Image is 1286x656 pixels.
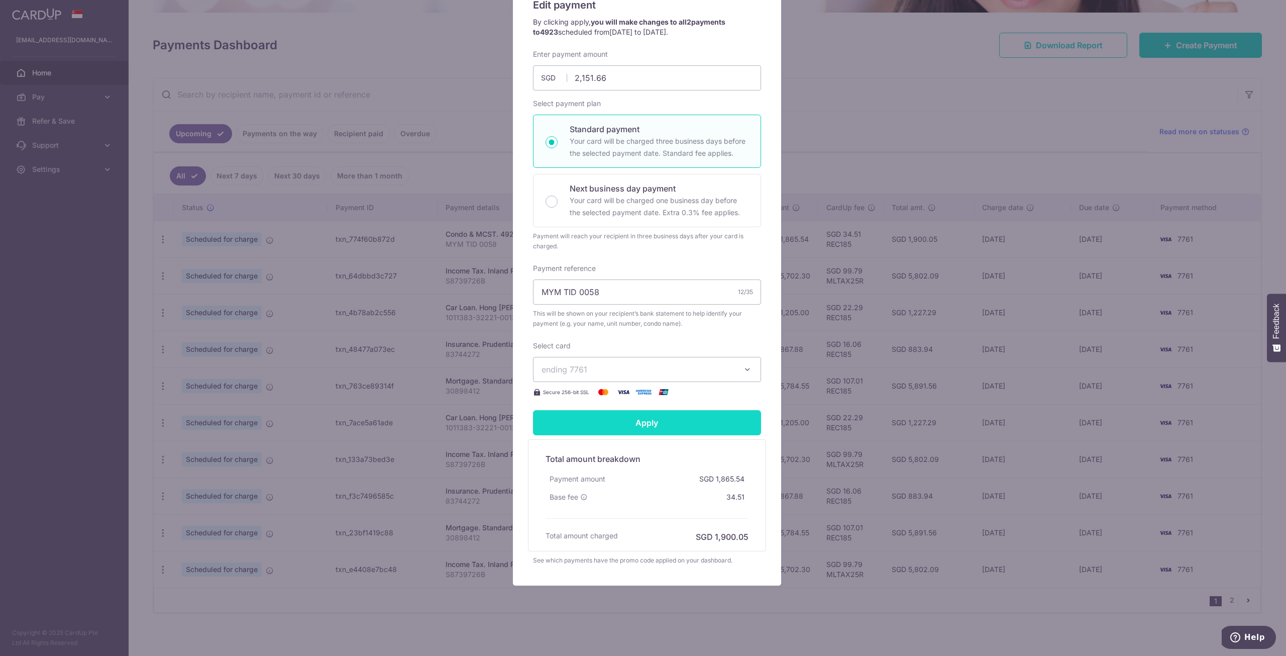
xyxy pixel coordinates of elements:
[533,18,725,36] strong: you will make changes to all payments to
[654,386,674,398] img: UnionPay
[533,99,601,109] label: Select payment plan
[546,453,748,465] h5: Total amount breakdown
[533,231,761,251] div: Payment will reach your recipient in three business days after your card is charged.
[533,49,608,59] label: Enter payment amount
[550,492,578,502] span: Base fee
[613,386,633,398] img: Visa
[1222,626,1276,651] iframe: Opens a widget where you can find more information
[543,388,589,396] span: Secure 256-bit SSL
[633,386,654,398] img: American Express
[570,195,748,219] p: Your card will be charged one business day before the selected payment date. Extra 0.3% fee applies.
[533,309,761,329] span: This will be shown on your recipient’s bank statement to help identify your payment (e.g. your na...
[609,28,666,36] span: [DATE] to [DATE]
[540,28,558,36] span: 4923
[533,341,571,351] label: Select card
[738,287,753,297] div: 12/35
[542,364,587,374] span: ending 7761
[687,18,691,26] span: 2
[570,135,748,159] p: Your card will be charged three business days before the selected payment date. Standard fee appl...
[546,470,609,488] div: Payment amount
[722,488,748,506] div: 34.51
[541,73,567,83] span: SGD
[570,123,748,135] p: Standard payment
[546,531,618,541] h6: Total amount charged
[695,470,748,488] div: SGD 1,865.54
[533,263,596,273] label: Payment reference
[533,410,761,435] input: Apply
[533,17,761,37] p: By clicking apply, scheduled from .
[570,182,748,195] p: Next business day payment
[1267,294,1286,362] button: Feedback - Show survey
[533,555,761,566] div: See which payments have the promo code applied on your dashboard.
[533,357,761,382] button: ending 7761
[533,65,761,90] input: 0.00
[593,386,613,398] img: Mastercard
[1272,304,1281,339] span: Feedback
[696,531,748,543] h6: SGD 1,900.05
